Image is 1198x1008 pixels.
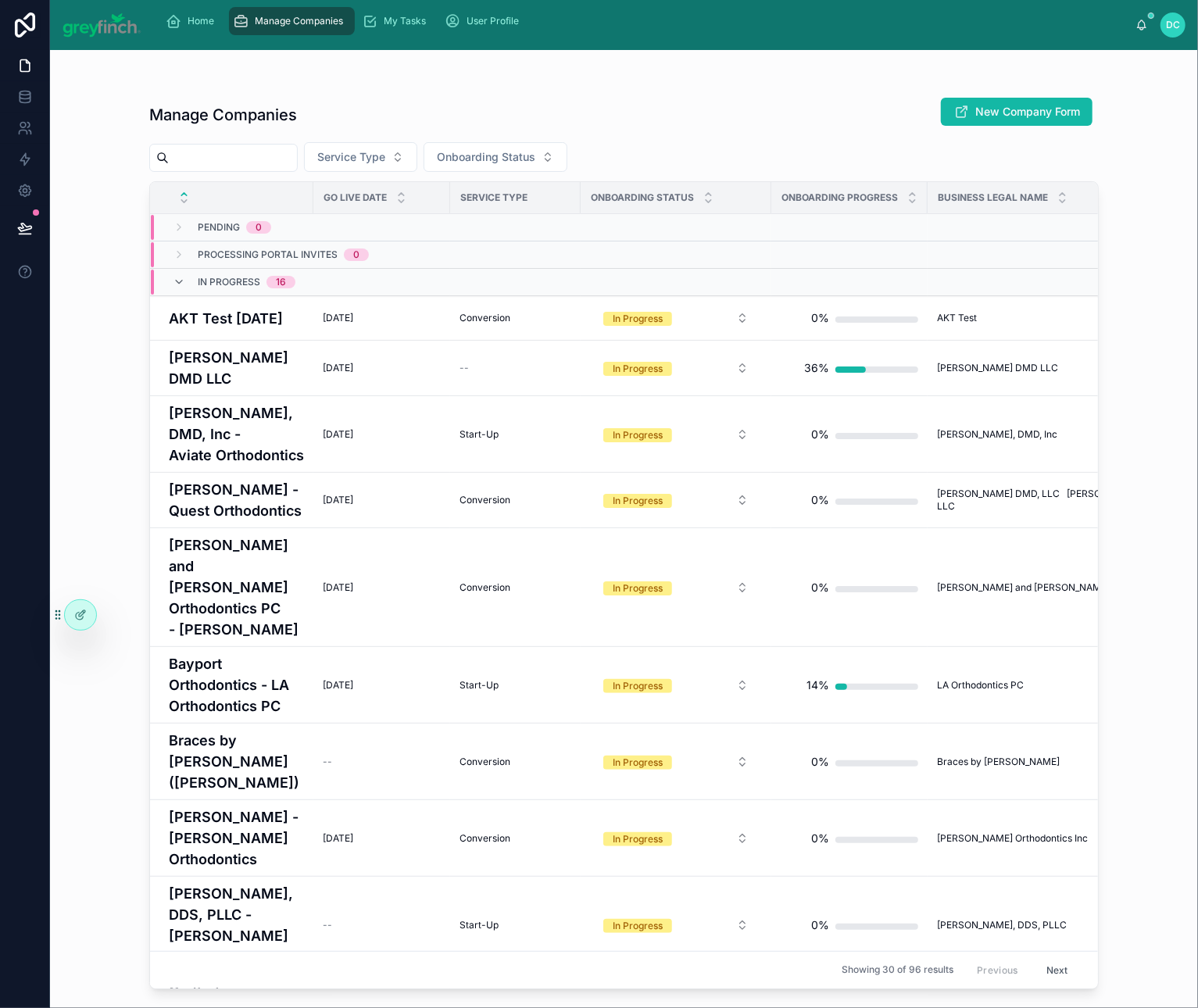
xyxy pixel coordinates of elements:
[229,7,355,35] a: Manage Companies
[460,581,510,594] span: Conversion
[323,581,353,594] span: [DATE]
[811,572,829,603] div: 0%
[460,756,510,768] span: Conversion
[590,420,762,449] a: Select Button
[256,221,262,234] div: 0
[590,353,762,383] a: Select Button
[591,748,761,776] button: Select Button
[149,104,297,126] h1: Manage Companies
[613,679,663,693] div: In Progress
[437,149,535,165] span: Onboarding Status
[323,581,441,594] a: [DATE]
[256,15,344,27] span: Manage Companies
[591,354,761,382] button: Select Button
[169,806,304,870] a: [PERSON_NAME] - [PERSON_NAME] Orthodontics
[811,302,829,334] div: 0%
[591,486,761,514] button: Select Button
[937,312,977,324] span: AKT Test
[460,919,499,931] span: Start-Up
[937,756,1060,768] span: Braces by [PERSON_NAME]
[590,747,762,777] a: Select Button
[169,402,304,466] a: [PERSON_NAME], DMD, Inc - Aviate Orthodontics
[806,670,829,701] div: 14%
[781,191,898,204] span: Onboarding Progress
[460,832,571,845] a: Conversion
[613,919,663,933] div: In Progress
[613,756,663,770] div: In Progress
[304,142,417,172] button: Select Button
[937,312,1191,324] a: AKT Test
[169,308,304,329] h4: AKT Test [DATE]
[323,428,353,441] span: [DATE]
[591,191,694,204] span: Onboarding Status
[169,883,304,967] a: [PERSON_NAME], DDS, PLLC - [PERSON_NAME] Orthodontics
[323,756,441,768] a: --
[591,824,761,853] button: Select Button
[323,494,441,506] a: [DATE]
[591,304,761,332] button: Select Button
[323,679,441,692] a: [DATE]
[937,362,1058,374] span: [PERSON_NAME] DMD LLC
[937,919,1067,931] span: [PERSON_NAME], DDS, PLLC
[937,581,1191,594] a: [PERSON_NAME] and [PERSON_NAME] Orthodontics PC
[781,746,918,777] a: 0%
[188,15,215,27] span: Home
[591,574,761,602] button: Select Button
[169,534,304,640] h4: [PERSON_NAME] and [PERSON_NAME] Orthodontics PC - [PERSON_NAME]
[811,823,829,854] div: 0%
[1035,958,1079,982] button: Next
[941,98,1093,126] button: New Company Form
[162,7,226,35] a: Home
[937,488,1191,513] a: [PERSON_NAME] DMD, LLC [PERSON_NAME] DMD2, LLC
[154,4,1136,38] div: scrollable content
[460,428,571,441] a: Start-Up
[591,420,761,449] button: Select Button
[358,7,438,35] a: My Tasks
[460,679,499,692] span: Start-Up
[590,485,762,515] a: Select Button
[169,653,304,717] a: Bayport Orthodontics - LA Orthodontics PC
[590,573,762,602] a: Select Button
[424,142,567,172] button: Select Button
[460,832,510,845] span: Conversion
[937,679,1024,692] span: LA Orthodontics PC
[781,670,918,701] a: 14%
[613,428,663,442] div: In Progress
[613,494,663,508] div: In Progress
[169,347,304,389] h4: [PERSON_NAME] DMD LLC
[591,911,761,939] button: Select Button
[781,823,918,854] a: 0%
[781,910,918,941] a: 0%
[169,730,304,793] a: Braces by [PERSON_NAME] ([PERSON_NAME])
[460,679,571,692] a: Start-Up
[460,494,510,506] span: Conversion
[441,7,531,35] a: User Profile
[937,832,1088,845] span: [PERSON_NAME] Orthodontics Inc
[323,312,441,324] a: [DATE]
[613,581,663,595] div: In Progress
[323,494,353,506] span: [DATE]
[937,756,1191,768] a: Braces by [PERSON_NAME]
[460,494,571,506] a: Conversion
[63,13,141,38] img: App logo
[323,428,441,441] a: [DATE]
[781,302,918,334] a: 0%
[323,919,332,931] span: --
[937,362,1191,374] a: [PERSON_NAME] DMD LLC
[323,312,353,324] span: [DATE]
[590,910,762,940] a: Select Button
[613,312,663,326] div: In Progress
[613,362,663,376] div: In Progress
[937,919,1191,931] a: [PERSON_NAME], DDS, PLLC
[323,756,332,768] span: --
[590,670,762,700] a: Select Button
[317,149,385,165] span: Service Type
[323,362,353,374] span: [DATE]
[460,919,571,931] a: Start-Up
[198,248,338,261] span: Processing Portal Invites
[353,248,359,261] div: 0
